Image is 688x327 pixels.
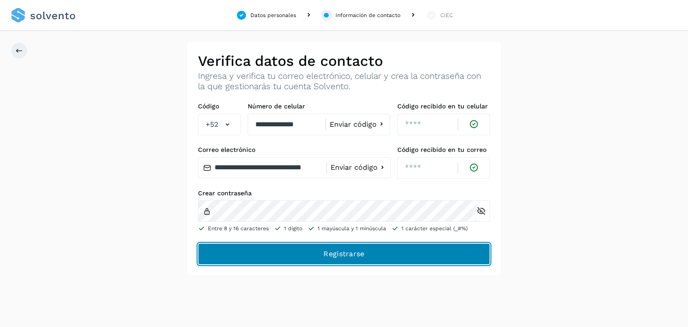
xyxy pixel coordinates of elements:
div: CIEC [440,11,453,19]
button: Registrarse [198,243,490,265]
div: Información de contacto [335,11,400,19]
li: Entre 8 y 16 caracteres [198,224,269,232]
li: 1 dígito [274,224,302,232]
h2: Verifica datos de contacto [198,52,490,69]
label: Crear contraseña [198,189,490,197]
li: 1 mayúscula y 1 minúscula [308,224,386,232]
label: Número de celular [248,103,390,110]
span: +52 [206,119,218,130]
span: Registrarse [323,249,364,259]
label: Correo electrónico [198,146,390,154]
label: Código recibido en tu correo [397,146,490,154]
div: Datos personales [250,11,296,19]
button: Enviar código [331,163,387,172]
label: Código [198,103,241,110]
p: Ingresa y verifica tu correo electrónico, celular y crea la contraseña con la que gestionarás tu ... [198,71,490,92]
li: 1 carácter especial (_#%) [391,224,468,232]
span: Enviar código [331,164,378,171]
span: Enviar código [330,121,377,128]
label: Código recibido en tu celular [397,103,490,110]
button: Enviar código [330,120,386,129]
